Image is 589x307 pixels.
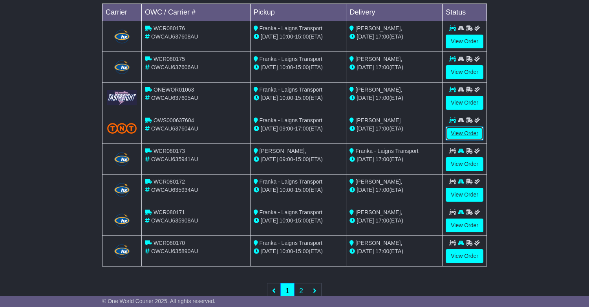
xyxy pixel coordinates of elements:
img: Hunter_Express.png [113,213,130,228]
a: View Order [446,127,483,140]
div: - (ETA) [254,155,343,164]
span: 10:00 [280,187,293,193]
img: TNT_Domestic.png [107,123,137,134]
span: [PERSON_NAME], [355,209,402,215]
span: 09:00 [280,156,293,162]
div: (ETA) [349,63,439,72]
span: 10:00 [280,95,293,101]
span: 17:00 [375,248,389,254]
a: View Order [446,157,483,171]
td: Delivery [346,4,443,21]
a: 2 [294,283,308,299]
span: [DATE] [261,95,278,101]
span: 15:00 [295,64,309,70]
div: - (ETA) [254,217,343,225]
a: View Order [446,65,483,79]
span: [DATE] [261,33,278,40]
span: WCR080172 [154,178,185,185]
img: Hunter_Express.png [113,182,130,198]
span: [PERSON_NAME], [355,56,402,62]
span: Franka - Laigns Transport [260,240,322,246]
a: 1 [280,283,294,299]
span: [DATE] [261,156,278,162]
span: 10:00 [280,64,293,70]
span: [DATE] [357,33,374,40]
span: 10:00 [280,33,293,40]
span: [PERSON_NAME], [355,25,402,31]
div: - (ETA) [254,247,343,256]
span: OWCAU637605AU [151,95,198,101]
div: (ETA) [349,217,439,225]
span: [DATE] [357,248,374,254]
span: ONEWOR01063 [154,86,194,93]
div: (ETA) [349,155,439,164]
span: 10:00 [280,248,293,254]
a: View Order [446,188,483,202]
img: GetCarrierServiceLogo [107,90,137,105]
img: Hunter_Express.png [113,151,130,167]
a: View Order [446,249,483,263]
span: OWCAU635890AU [151,248,198,254]
span: 17:00 [375,156,389,162]
div: - (ETA) [254,33,343,41]
span: [DATE] [357,125,374,132]
span: OWCAU637604AU [151,125,198,132]
span: [DATE] [261,64,278,70]
span: 15:00 [295,187,309,193]
div: (ETA) [349,33,439,41]
span: [PERSON_NAME], [355,178,402,185]
span: WCR080171 [154,209,185,215]
span: 15:00 [295,156,309,162]
span: Franka - Laigns Transport [355,148,418,154]
div: (ETA) [349,247,439,256]
a: View Order [446,35,483,48]
span: 15:00 [295,248,309,254]
div: - (ETA) [254,186,343,194]
div: - (ETA) [254,94,343,102]
span: 17:00 [295,125,309,132]
span: WCR080176 [154,25,185,31]
span: © One World Courier 2025. All rights reserved. [102,298,216,304]
span: 17:00 [375,95,389,101]
span: 17:00 [375,125,389,132]
span: [DATE] [357,64,374,70]
div: (ETA) [349,186,439,194]
span: OWCAU637606AU [151,64,198,70]
span: WCR080170 [154,240,185,246]
span: Franka - Laigns Transport [260,117,322,123]
span: [DATE] [357,156,374,162]
span: 09:00 [280,125,293,132]
span: [DATE] [261,187,278,193]
span: OWCAU635908AU [151,217,198,224]
span: [PERSON_NAME], [260,148,306,154]
img: Hunter_Express.png [113,29,130,44]
span: OWCAU637608AU [151,33,198,40]
div: (ETA) [349,94,439,102]
img: Hunter_Express.png [113,59,130,75]
span: Franka - Laigns Transport [260,209,322,215]
span: 15:00 [295,217,309,224]
img: Hunter_Express.png [113,243,130,259]
span: OWCAU635941AU [151,156,198,162]
td: Pickup [250,4,346,21]
span: [DATE] [261,248,278,254]
span: [DATE] [261,217,278,224]
td: Carrier [102,4,142,21]
span: Franka - Laigns Transport [260,56,322,62]
span: OWCAU635934AU [151,187,198,193]
span: Franka - Laigns Transport [260,86,322,93]
span: WCR080175 [154,56,185,62]
span: Franka - Laigns Transport [260,178,322,185]
span: [PERSON_NAME], [355,86,402,93]
span: Franka - Laigns Transport [260,25,322,31]
span: 15:00 [295,33,309,40]
span: OWS000637604 [154,117,194,123]
span: [PERSON_NAME] [355,117,401,123]
span: [DATE] [357,217,374,224]
span: 15:00 [295,95,309,101]
span: [PERSON_NAME], [355,240,402,246]
span: WCR080173 [154,148,185,154]
span: 17:00 [375,64,389,70]
div: - (ETA) [254,125,343,133]
span: [DATE] [357,187,374,193]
